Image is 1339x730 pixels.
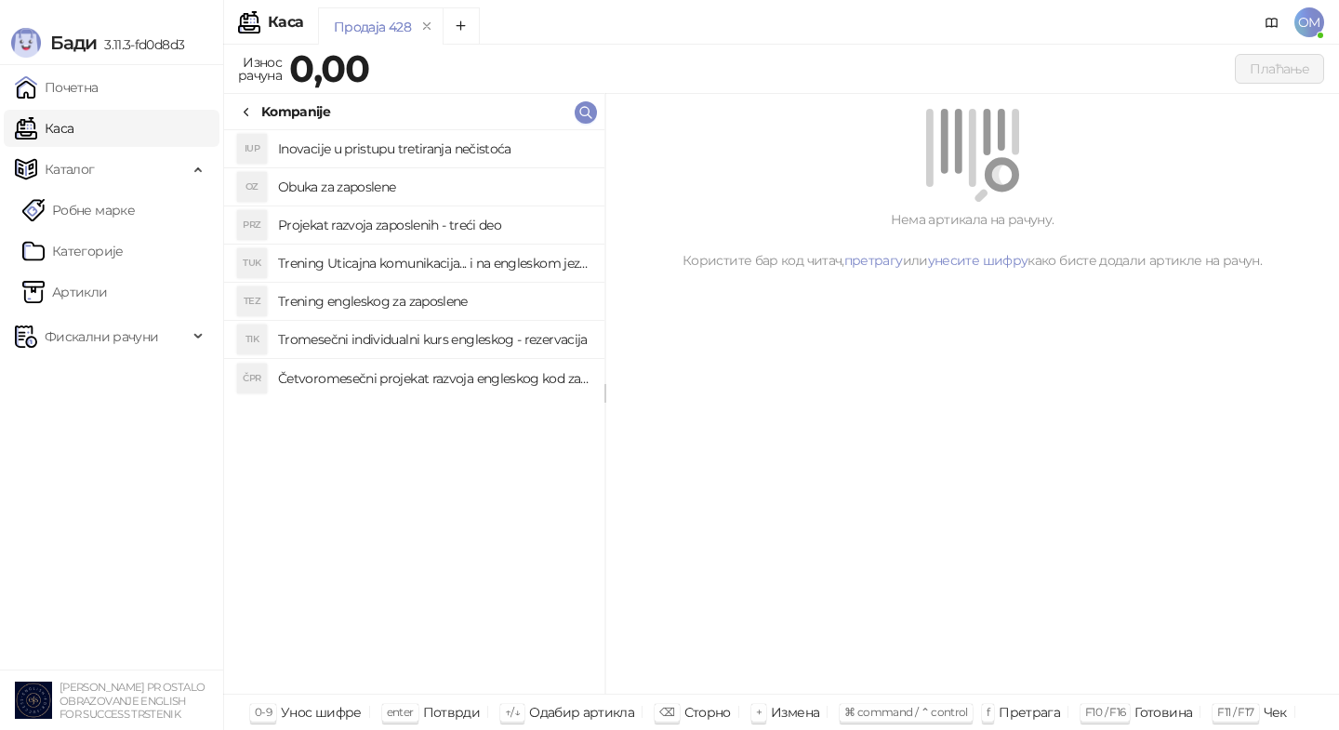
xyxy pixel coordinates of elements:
[237,286,267,316] div: TEZ
[659,705,674,719] span: ⌫
[1294,7,1324,37] span: OM
[281,700,362,724] div: Унос шифре
[278,210,590,240] h4: Projekat razvoja zaposlenih - treći deo
[45,151,95,188] span: Каталог
[1134,700,1192,724] div: Готовина
[999,700,1060,724] div: Претрага
[278,172,590,202] h4: Obuka za zaposlene
[15,110,73,147] a: Каса
[45,318,158,355] span: Фискални рачуни
[415,19,439,34] button: remove
[278,248,590,278] h4: Trening Uticajna komunikacija... i na engleskom jeziku - rezervacija
[1257,7,1287,37] a: Документација
[334,17,411,37] div: Продаја 428
[268,15,303,30] div: Каса
[1085,705,1125,719] span: F10 / F16
[15,682,52,719] img: 64x64-companyLogo-5398bb4f-6151-4620-a7ef-77195562e05f.png
[756,705,762,719] span: +
[237,325,267,354] div: TIK
[255,705,272,719] span: 0-9
[844,252,903,269] a: претрагу
[237,134,267,164] div: IUP
[97,36,184,53] span: 3.11.3-fd0d8d3
[224,130,604,694] div: grid
[234,50,285,87] div: Износ рачуна
[278,325,590,354] h4: Tromesečni individualni kurs engleskog - rezervacija
[1235,54,1324,84] button: Плаћање
[261,101,330,122] div: Kompanije
[1217,705,1253,719] span: F11 / F17
[22,232,124,270] a: Категорије
[1264,700,1287,724] div: Чек
[237,172,267,202] div: OZ
[529,700,634,724] div: Одабир артикла
[237,248,267,278] div: TUK
[628,209,1317,271] div: Нема артикала на рачуну. Користите бар код читач, или како бисте додали артикле на рачун.
[11,28,41,58] img: Logo
[387,705,414,719] span: enter
[987,705,989,719] span: f
[289,46,369,91] strong: 0,00
[237,210,267,240] div: PRZ
[278,286,590,316] h4: Trening engleskog za zaposlene
[505,705,520,719] span: ↑/↓
[423,700,481,724] div: Потврди
[15,69,99,106] a: Почетна
[22,192,135,229] a: Робне марке
[928,252,1028,269] a: унесите шифру
[50,32,97,54] span: Бади
[60,681,205,721] small: [PERSON_NAME] PR OSTALO OBRAZOVANJE ENGLISH FOR SUCCESS TRSTENIK
[22,273,108,311] a: ArtikliАртикли
[278,134,590,164] h4: Inovacije u pristupu tretiranja nečistoća
[443,7,480,45] button: Add tab
[771,700,819,724] div: Измена
[684,700,731,724] div: Сторно
[844,705,968,719] span: ⌘ command / ⌃ control
[237,364,267,393] div: ČPR
[278,364,590,393] h4: Četvoromesečni projekat razvoja engleskog kod zaposlenih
